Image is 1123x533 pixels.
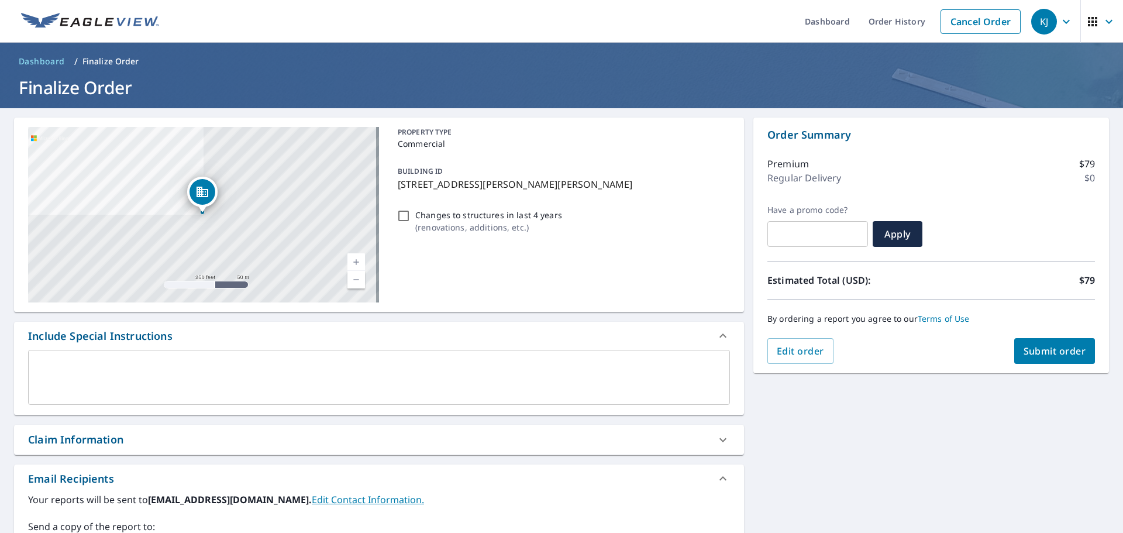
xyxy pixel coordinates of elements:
[21,13,159,30] img: EV Logo
[14,425,744,455] div: Claim Information
[14,52,70,71] a: Dashboard
[1024,345,1086,357] span: Submit order
[19,56,65,67] span: Dashboard
[1079,157,1095,171] p: $79
[918,313,970,324] a: Terms of Use
[82,56,139,67] p: Finalize Order
[14,52,1109,71] nav: breadcrumb
[941,9,1021,34] a: Cancel Order
[398,137,725,150] p: Commercial
[398,166,443,176] p: BUILDING ID
[1031,9,1057,35] div: KJ
[415,209,562,221] p: Changes to structures in last 4 years
[187,177,218,213] div: Dropped pin, building 1, Commercial property, 601 S Randall Rd Elgin, IL 60123
[347,253,365,271] a: Current Level 17, Zoom In
[767,157,809,171] p: Premium
[347,271,365,288] a: Current Level 17, Zoom Out
[767,205,868,215] label: Have a promo code?
[767,273,931,287] p: Estimated Total (USD):
[1014,338,1096,364] button: Submit order
[767,127,1095,143] p: Order Summary
[28,328,173,344] div: Include Special Instructions
[14,322,744,350] div: Include Special Instructions
[767,338,833,364] button: Edit order
[398,177,725,191] p: [STREET_ADDRESS][PERSON_NAME][PERSON_NAME]
[767,171,841,185] p: Regular Delivery
[1084,171,1095,185] p: $0
[882,228,913,240] span: Apply
[28,432,123,448] div: Claim Information
[767,314,1095,324] p: By ordering a report you agree to our
[14,75,1109,99] h1: Finalize Order
[873,221,922,247] button: Apply
[312,493,424,506] a: EditContactInfo
[398,127,725,137] p: PROPERTY TYPE
[28,471,114,487] div: Email Recipients
[14,465,744,493] div: Email Recipients
[74,54,78,68] li: /
[1079,273,1095,287] p: $79
[148,493,312,506] b: [EMAIL_ADDRESS][DOMAIN_NAME].
[28,493,730,507] label: Your reports will be sent to
[777,345,824,357] span: Edit order
[415,221,562,233] p: ( renovations, additions, etc. )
